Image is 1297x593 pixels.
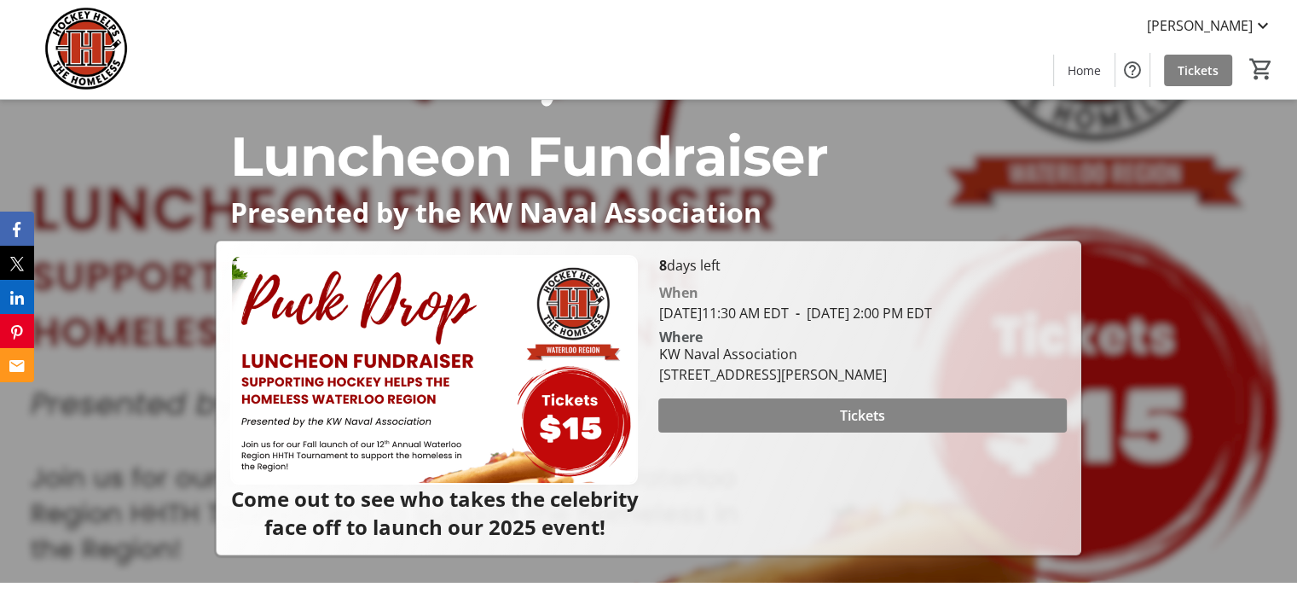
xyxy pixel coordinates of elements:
[1115,53,1149,87] button: Help
[1068,61,1101,79] span: Home
[658,398,1066,433] button: Tickets
[658,282,698,303] div: When
[658,304,788,323] span: [DATE] 11:30 AM EDT
[1147,15,1253,36] span: [PERSON_NAME]
[1133,12,1287,39] button: [PERSON_NAME]
[229,115,1067,197] p: Luncheon Fundraiser
[788,304,806,323] span: -
[658,330,702,344] div: Where
[1246,54,1277,84] button: Cart
[658,255,1066,276] p: days left
[229,197,1067,227] p: Presented by the KW Naval Association
[1054,55,1115,86] a: Home
[840,405,885,426] span: Tickets
[1164,55,1232,86] a: Tickets
[658,256,666,275] span: 8
[10,7,162,92] img: Hockey Helps the Homeless's Logo
[788,304,931,323] span: [DATE] 2:00 PM EDT
[1178,61,1219,79] span: Tickets
[658,344,886,364] div: KW Naval Association
[230,255,638,485] img: Campaign CTA Media Photo
[658,364,886,385] div: [STREET_ADDRESS][PERSON_NAME]
[230,485,638,541] strong: Come out to see who takes the celebrity face off to launch our 2025 event!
